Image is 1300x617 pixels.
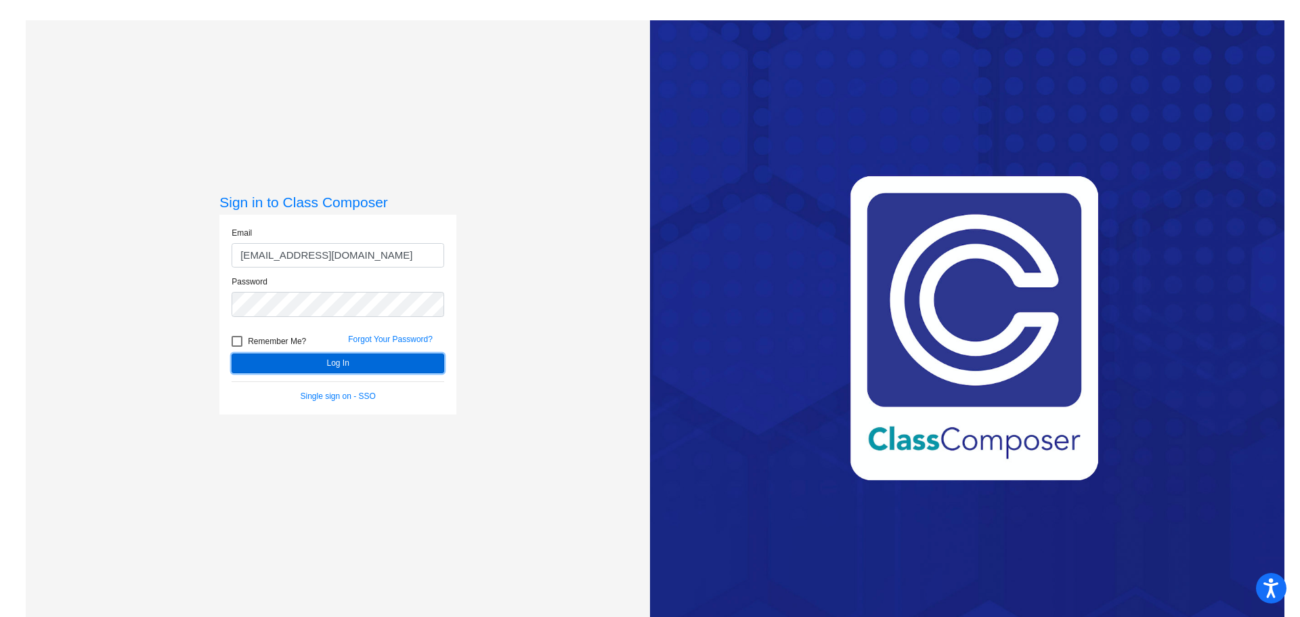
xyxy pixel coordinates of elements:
[232,227,252,239] label: Email
[232,276,267,288] label: Password
[348,335,433,344] a: Forgot Your Password?
[248,333,306,349] span: Remember Me?
[219,194,456,211] h3: Sign in to Class Composer
[301,391,376,401] a: Single sign on - SSO
[232,354,444,373] button: Log In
